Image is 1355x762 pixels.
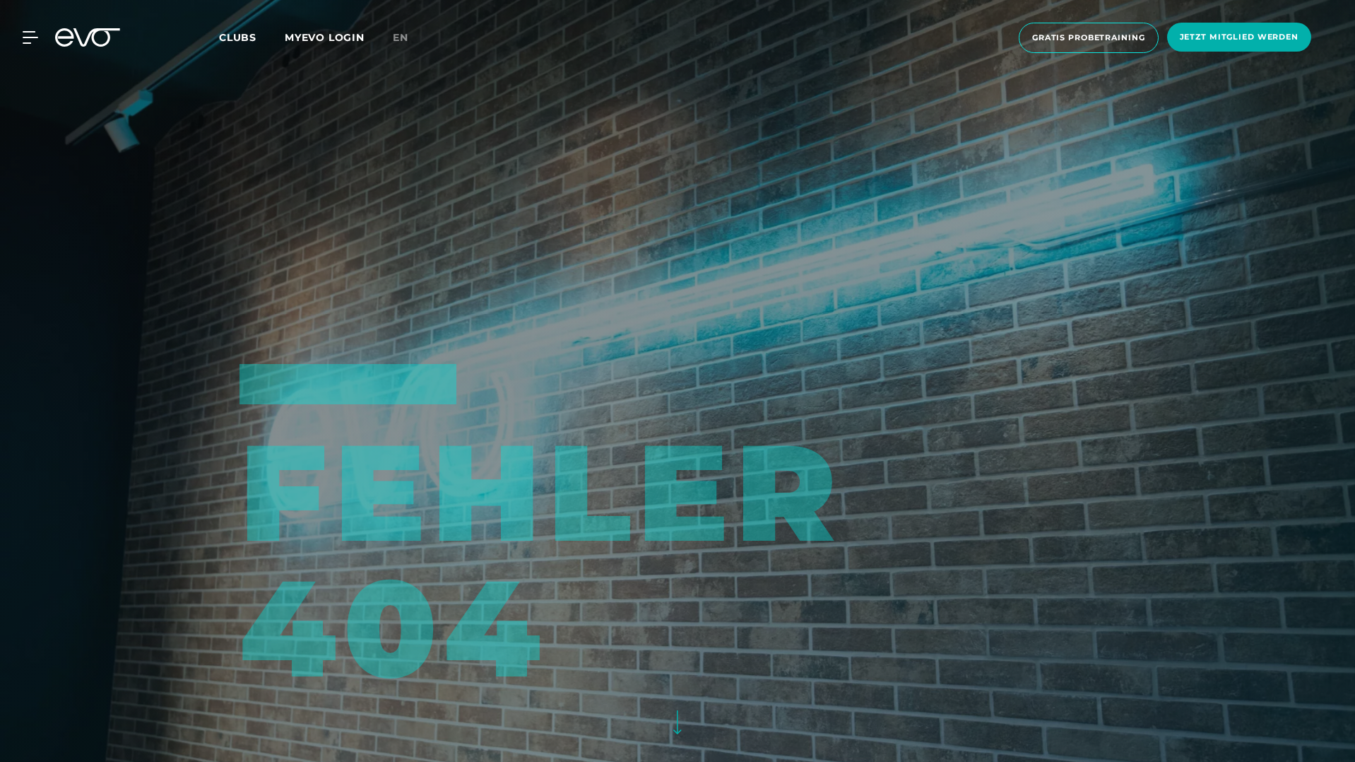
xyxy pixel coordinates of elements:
a: Clubs [219,30,285,44]
a: Gratis Probetraining [1014,23,1163,53]
span: Jetzt Mitglied werden [1180,31,1298,43]
span: Clubs [219,31,256,44]
div: Fehler 404 [239,364,1028,696]
a: MYEVO LOGIN [285,31,365,44]
span: en [393,31,408,44]
span: Gratis Probetraining [1032,32,1145,44]
a: en [393,30,425,46]
a: Jetzt Mitglied werden [1163,23,1315,53]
